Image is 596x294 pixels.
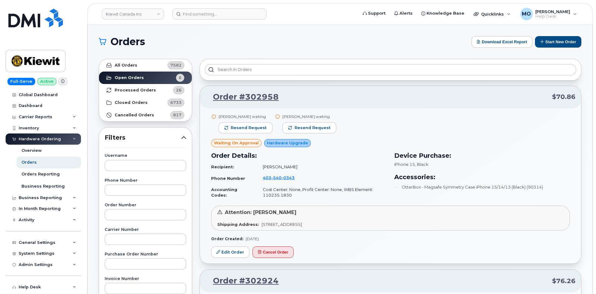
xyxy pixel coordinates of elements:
span: 7582 [170,62,182,68]
span: $76.26 [552,277,575,286]
a: Order #302958 [206,91,279,103]
a: Closed Orders6733 [99,96,192,109]
strong: Recipient: [211,164,234,169]
label: Order Number [105,203,186,207]
span: Waiting On Approval [214,140,259,146]
span: Resend request [231,125,267,131]
span: [STREET_ADDRESS] [262,222,302,227]
label: Purchase Order Number [105,252,186,256]
strong: Shipping Address: [217,222,259,227]
td: [PERSON_NAME] [257,161,387,172]
span: Orders [111,37,145,46]
span: Filters [105,133,181,142]
span: Attention: [PERSON_NAME] [225,209,296,215]
h3: Order Details: [211,151,387,160]
strong: All Orders [115,63,137,68]
label: Username [105,154,186,158]
strong: Order Created: [211,236,243,241]
strong: Accounting Codes: [211,187,237,198]
button: Cancel Order [253,246,294,258]
li: OtterBox - Magsafe Symmetry Case iPhone 15/14/13 (Black) (90314) [394,184,570,190]
strong: Phone Number [211,176,245,181]
td: Cost Center: None, Profit Center: None, WBS Element: 110235.1830 [257,184,387,201]
div: [PERSON_NAME] waiting [219,114,272,119]
button: Download Excel Report [471,36,532,48]
a: Processed Orders26 [99,84,192,96]
span: iPhone 15 [394,162,415,167]
span: $70.86 [552,92,575,101]
span: Hardware Upgrade [267,140,308,146]
a: 4035400343 [263,175,302,180]
div: [PERSON_NAME] waiting [282,114,336,119]
span: 0343 [281,175,295,180]
label: Carrier Number [105,228,186,232]
span: , Black [415,162,428,167]
a: Edit Order [211,246,249,258]
strong: Processed Orders [115,88,156,93]
label: Invoice Number [105,277,186,281]
label: Phone Number [105,179,186,183]
strong: Cancelled Orders [115,113,154,118]
a: All Orders7582 [99,59,192,72]
span: 403 [263,175,295,180]
span: 6 [179,75,182,81]
a: Open Orders6 [99,72,192,84]
span: [DATE] [246,236,259,241]
button: Resend request [219,122,272,133]
a: Cancelled Orders817 [99,109,192,121]
input: Search in orders [205,64,576,75]
h3: Device Purchase: [394,151,570,160]
button: Start New Order [535,36,581,48]
strong: Closed Orders [115,100,148,105]
span: 817 [173,112,182,118]
button: Resend request [282,122,336,133]
span: 26 [176,87,182,93]
span: Resend request [295,125,330,131]
strong: Open Orders [115,75,144,80]
span: 540 [271,175,281,180]
iframe: Messenger Launcher [569,267,591,289]
h3: Accessories: [394,172,570,182]
a: Order #302924 [206,275,279,287]
span: 6733 [170,100,182,105]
